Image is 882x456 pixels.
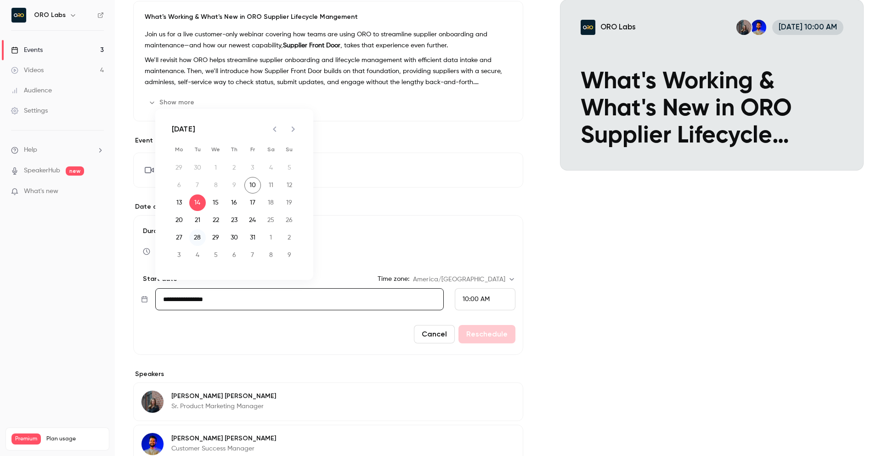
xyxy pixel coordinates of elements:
label: Duration [141,227,515,236]
button: 12 [281,177,298,194]
button: 19 [281,194,298,211]
button: 21 [189,212,206,228]
p: What's Working & What's New in ORO Supplier Lifecycle Mangement [145,12,512,22]
span: Plan usage [46,435,103,443]
p: [PERSON_NAME] [PERSON_NAME] [171,434,276,443]
button: 31 [244,229,261,246]
div: [DATE] [172,124,195,135]
p: We’ll revisit how ORO helps streamline supplier onboarding and lifecycle management with efficien... [145,55,512,88]
div: Audience [11,86,52,95]
span: What's new [24,187,58,196]
button: 29 [208,229,224,246]
button: 1 [263,229,279,246]
span: Wednesday [208,140,224,159]
button: 14 [189,194,206,211]
button: Cancel [414,325,455,343]
label: Time zone: [378,274,409,284]
button: 24 [244,212,261,228]
span: Tuesday [189,140,206,159]
button: 8 [263,247,279,263]
button: 17 [244,194,261,211]
p: Sr. Product Marketing Manager [171,402,276,411]
button: 6 [226,247,243,263]
button: 27 [171,229,187,246]
button: 13 [171,194,187,211]
div: Settings [11,106,48,115]
div: Kelli Stanley[PERSON_NAME] [PERSON_NAME]Sr. Product Marketing Manager [133,382,523,421]
span: Monday [171,140,187,159]
button: 9 [281,247,298,263]
button: 10 [244,177,261,194]
img: ORO Labs [11,8,26,23]
span: Sunday [281,140,298,159]
button: 30 [226,229,243,246]
p: Join us for a live customer-only webinar covering how teams are using ORO to streamline supplier ... [145,29,512,51]
div: Videos [11,66,44,75]
button: 7 [244,247,261,263]
div: America/[GEOGRAPHIC_DATA] [413,275,515,284]
img: Hrishi Kaikini [141,433,164,455]
a: SpeakerHub [24,166,60,176]
span: Help [24,145,37,155]
img: Kelli Stanley [141,391,164,413]
div: Events [11,46,43,55]
label: Speakers [133,370,523,379]
button: 16 [226,194,243,211]
button: 2 [281,229,298,246]
button: 3 [171,247,187,263]
button: 18 [263,194,279,211]
strong: Supplier Front Door [283,42,340,49]
span: Thursday [226,140,243,159]
button: 11 [263,177,279,194]
button: 5 [208,247,224,263]
button: 28 [189,229,206,246]
button: 26 [281,212,298,228]
span: Saturday [263,140,279,159]
button: 25 [263,212,279,228]
button: Next month [284,120,302,138]
span: new [66,166,84,176]
button: Show more [145,95,200,110]
div: From [455,288,515,310]
button: 23 [226,212,243,228]
p: [PERSON_NAME] [PERSON_NAME] [171,392,276,401]
button: 15 [208,194,224,211]
span: Premium [11,433,41,445]
li: help-dropdown-opener [11,145,104,155]
button: 4 [189,247,206,263]
button: 20 [171,212,187,228]
p: Start date [141,274,177,284]
span: 10:00 AM [463,296,490,302]
button: 22 [208,212,224,228]
p: Event type [133,136,523,145]
h6: ORO Labs [34,11,66,20]
span: Friday [244,140,261,159]
p: Customer Success Manager [171,444,276,453]
label: Date and time [133,202,523,211]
